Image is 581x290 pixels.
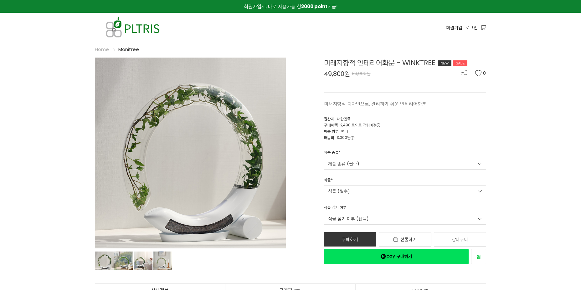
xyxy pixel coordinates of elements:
div: 식물 심기 여부 [324,205,347,213]
span: 2,490 포인트 적립예정 [340,122,380,128]
div: 미래지향적 인테리어화분 - WINKTREE [324,58,486,68]
p: 미래지향적 디자인으로, 관리하기 쉬운 인테리어화분 [324,100,486,108]
span: 0 [483,70,486,76]
div: 식물 [324,177,333,185]
a: 식물 (필수) [324,185,486,197]
span: 회원가입시, 바로 사용가능 한 지급! [244,3,337,10]
span: 배송비 [324,135,334,140]
a: 새창 [324,249,469,264]
span: 대한민국 [337,116,351,121]
a: Home [95,46,109,53]
span: 원산지 [324,116,334,121]
a: 선물하기 [379,232,431,247]
a: 제품 종류 (필수) [324,158,486,170]
button: 0 [475,70,486,76]
span: 택배 [341,129,348,134]
strong: 2000 point [301,3,327,10]
div: SALE [453,60,467,66]
div: NEW [438,60,452,66]
span: 3,000원 [337,135,354,140]
span: 49,800원 [324,71,350,77]
a: 로그인 [465,24,478,31]
span: 선물하기 [400,236,417,242]
a: Monitree [118,46,139,53]
div: 제품 종류 [324,150,341,158]
a: 식물 심기 여부 (선택) [324,213,486,225]
a: 장바구니 [434,232,486,247]
a: 새창 [471,249,486,264]
span: 배송 방법 [324,129,339,134]
a: 회원가입 [446,24,462,31]
span: 구매혜택 [324,122,338,128]
a: 구매하기 [324,232,377,247]
span: 83,000원 [352,70,371,77]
